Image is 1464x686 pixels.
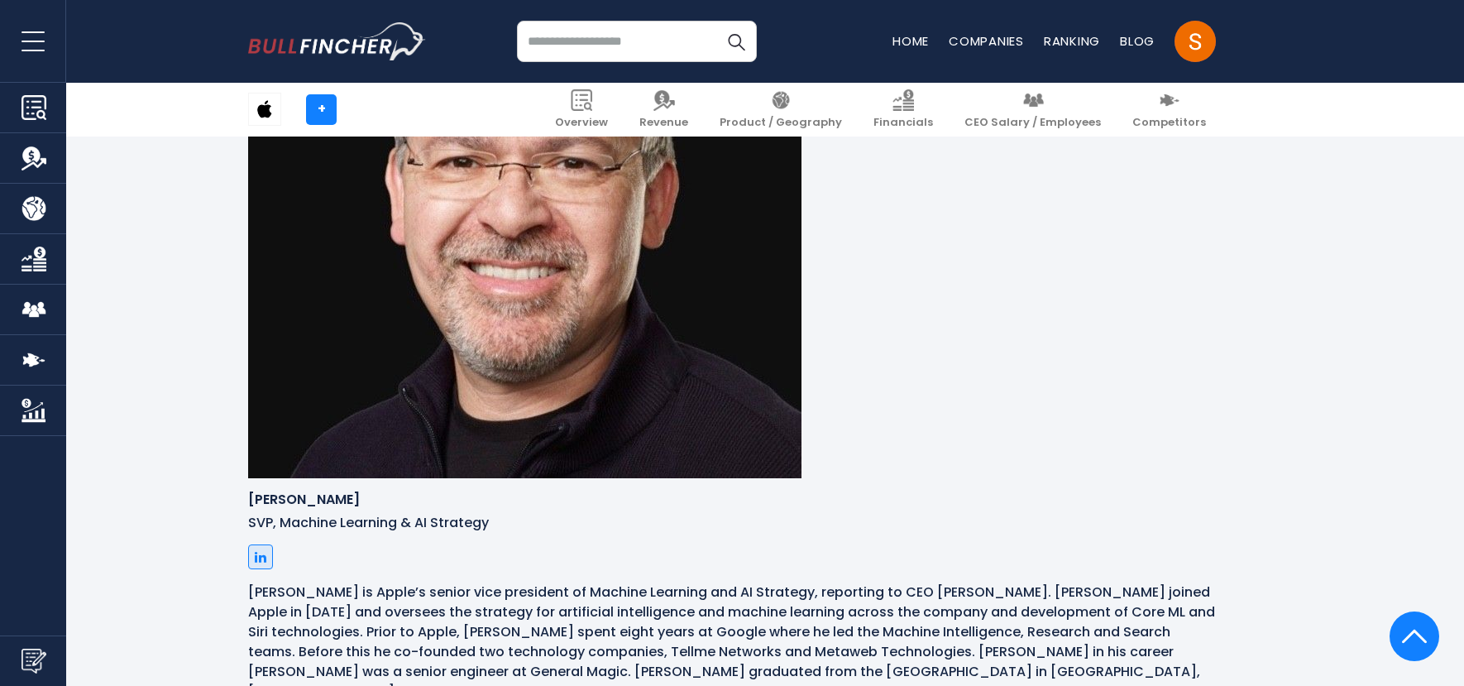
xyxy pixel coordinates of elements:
[954,83,1111,137] a: CEO Salary / Employees
[639,116,688,130] span: Revenue
[964,116,1101,130] span: CEO Salary / Employees
[248,492,1216,507] h6: [PERSON_NAME]
[715,21,757,62] button: Search
[720,116,842,130] span: Product / Geography
[949,32,1024,50] a: Companies
[629,83,698,137] a: Revenue
[249,94,280,125] img: AAPL logo
[248,22,426,60] a: Go to homepage
[892,32,929,50] a: Home
[864,83,943,137] a: Financials
[555,116,608,130] span: Overview
[1132,116,1206,130] span: Competitors
[248,22,426,60] img: bullfincher logo
[710,83,852,137] a: Product / Geography
[873,116,933,130] span: Financials
[1122,83,1216,137] a: Competitors
[545,83,618,137] a: Overview
[1120,32,1155,50] a: Blog
[1044,32,1100,50] a: Ranking
[306,94,337,125] a: +
[248,515,1216,532] p: SVP, Machine Learning & AI Strategy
